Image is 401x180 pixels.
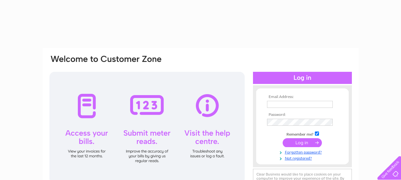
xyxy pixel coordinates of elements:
[265,113,339,117] th: Password:
[267,155,339,161] a: Not registered?
[283,138,322,147] input: Submit
[265,131,339,137] td: Remember me?
[267,149,339,155] a: Forgotten password?
[265,95,339,99] th: Email Address:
